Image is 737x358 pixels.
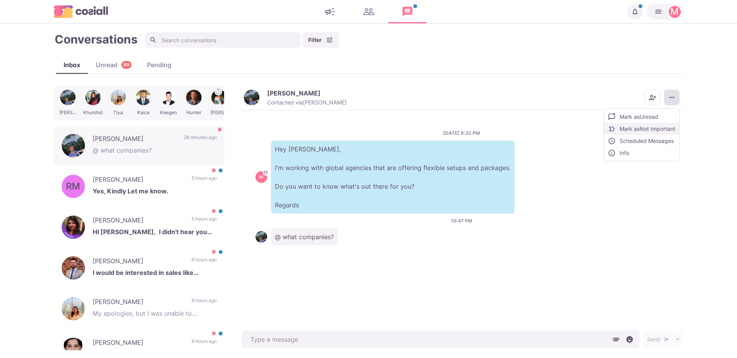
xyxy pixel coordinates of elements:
[88,60,139,70] div: Unread
[62,297,85,320] img: Tiya J.
[643,332,673,347] button: Send
[93,186,217,198] p: Yes, Kindly Let me know.
[627,4,643,19] button: Notifications
[93,268,217,280] p: I would be interested in sales like bringing in new logos, account retention/growth or customer s...
[647,4,683,19] button: Martin
[192,175,217,186] p: 5 hours ago
[145,32,300,48] input: Search conversations
[302,32,339,48] button: Filter
[271,141,514,214] p: Hey [PERSON_NAME], I'm working with global agencies that are offering flexible setups and package...
[267,99,347,106] p: Contacted via [PERSON_NAME]
[54,5,108,17] img: logo
[93,309,217,320] p: My apologies, but I was unable to respond promptly due to prior commitments.
[62,215,85,239] img: Prachi Mittal
[255,231,267,243] img: Olivia Hires
[192,338,217,349] p: 8 hours ago
[610,334,622,345] button: Attach files
[451,217,472,224] p: 10:47 PM
[66,182,80,191] div: Rohit Metkar
[62,134,85,157] img: Olivia Hires
[624,334,635,345] button: Select emoji
[267,89,321,97] p: [PERSON_NAME]
[93,146,217,157] p: @ what companies?
[645,90,660,105] button: Add add contacts
[93,297,184,309] p: [PERSON_NAME]
[271,228,338,245] p: @ what companies?
[93,134,176,146] p: [PERSON_NAME]
[184,134,217,146] p: 28 minutes ago
[263,170,268,175] svg: avatar
[56,60,88,70] div: Inbox
[244,90,259,105] img: Olivia Hires
[443,130,480,137] p: [DATE] 8:32 PM
[62,256,85,280] img: Hari Jakllari
[244,89,347,106] button: Olivia Hires[PERSON_NAME]Contacted via[PERSON_NAME]
[93,338,184,349] p: [PERSON_NAME]
[93,256,184,268] p: [PERSON_NAME]
[192,297,217,309] p: 8 hours ago
[123,61,129,69] p: 89
[55,32,138,46] h1: Conversations
[139,60,179,70] div: Pending
[93,215,184,227] p: [PERSON_NAME]
[259,175,263,179] div: Martin
[93,175,184,186] p: [PERSON_NAME]
[93,227,217,239] p: HI [PERSON_NAME], I didn't hear you back. Do you have any opportunities for me? If Yes, Please do...
[670,7,679,16] div: Martin
[192,256,217,268] p: 6 hours ago
[192,215,217,227] p: 5 hours ago
[664,90,680,105] button: More menu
